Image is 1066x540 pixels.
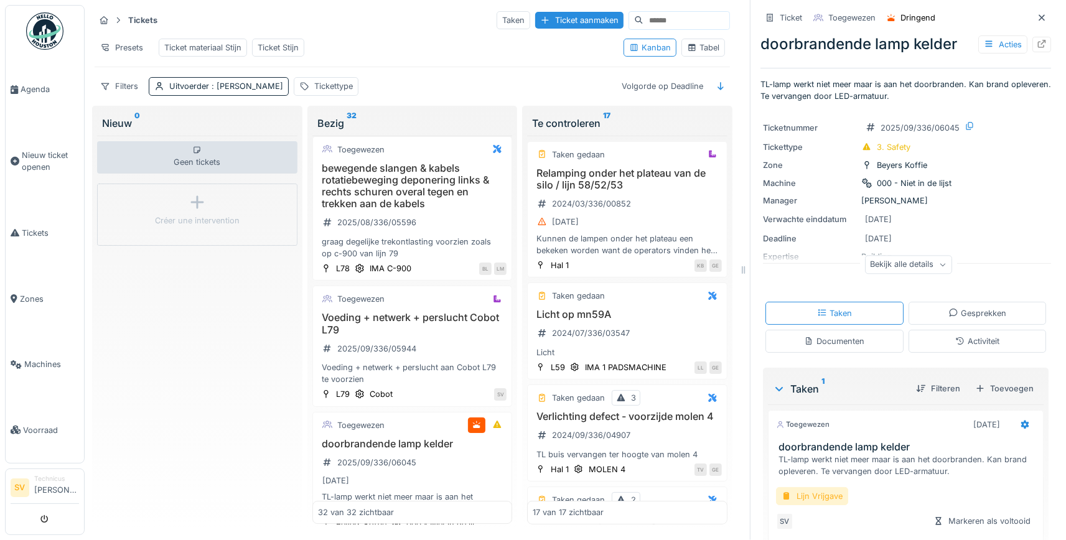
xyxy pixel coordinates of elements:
div: L78 [336,263,350,274]
a: Agenda [6,57,84,123]
div: 000 - Niet in de lijst [877,177,951,189]
a: Machines [6,332,84,398]
div: 2025/09/336/05944 [337,343,416,355]
div: GE [709,259,722,272]
sup: 32 [347,116,357,131]
div: Tickettype [763,141,856,153]
div: GE [709,463,722,476]
div: Toegewezen [337,293,385,305]
div: Toegewezen [776,419,830,430]
div: Taken gedaan [552,494,605,506]
div: IMA C-900 [370,263,411,274]
sup: 1 [821,381,825,396]
a: Tickets [6,200,84,266]
div: 32 van 32 zichtbaar [318,506,394,518]
div: doorbrandende lamp kelder [760,33,1051,55]
div: Hal 1 [551,259,569,271]
div: Presets [95,39,149,57]
div: TL buis vervangen ter hoogte van molen 4 [533,449,722,460]
a: Voorraad [6,398,84,463]
div: [DATE] [322,475,349,486]
div: Licht [533,347,722,358]
div: Créer une intervention [155,215,240,226]
div: Taken [773,381,906,396]
sup: 0 [134,116,140,131]
div: 17 van 17 zichtbaar [533,506,604,518]
div: Geen tickets [97,141,297,174]
div: Activiteit [955,335,999,347]
div: SV [494,388,507,401]
div: Taken gedaan [552,149,605,161]
div: L59 [551,361,565,373]
div: Cobot [370,388,393,400]
div: LL [694,361,707,374]
div: Ticket materiaal Stijn [164,42,241,54]
div: Deadline [763,233,856,244]
h3: doorbrandende lamp kelder [778,441,1038,453]
a: SV Technicus[PERSON_NAME] [11,474,79,504]
div: TL-lamp werkt niet meer maar is aan het doorbranden. Kan brand opleveren. Te vervangen door LED-a... [778,454,1038,477]
div: Toegewezen [828,12,876,24]
div: Toegewezen [337,144,385,156]
div: Acties [978,35,1027,54]
div: L79 [336,388,350,400]
div: Ticketnummer [763,122,856,134]
div: Nieuw [102,116,292,131]
div: Uitvoerder [169,80,283,92]
div: [DATE] [865,233,892,244]
div: Ticket Stijn [258,42,299,54]
div: Manager [763,195,856,207]
div: LM [494,263,507,275]
div: [DATE] [973,419,1000,431]
div: Kunnen de lampen onder het plateau een bekeken worden want de operators vinden het wel wat te wei... [533,233,722,256]
div: Technicus [34,474,79,483]
div: Machine [763,177,856,189]
div: Verwachte einddatum [763,213,856,225]
div: 3. Safety [877,141,910,153]
div: MOLEN 4 [589,463,625,475]
div: 2025/09/336/06045 [337,457,416,468]
li: [PERSON_NAME] [34,474,79,501]
div: Taken [497,11,530,29]
div: TL-lamp werkt niet meer maar is aan het doorbranden. Kan brand opleveren. Te vervangen door LED-a... [318,491,507,514]
div: graag degelijke trekontlasting voorzien zoals op c-900 van lijn 79 [318,236,507,259]
div: BL [479,263,492,275]
div: IMA 1 PADSMACHINE [585,361,666,373]
div: Tickettype [314,80,353,92]
span: Zones [20,293,79,305]
div: 2024/09/336/04907 [552,429,630,441]
div: Taken gedaan [552,290,605,302]
span: Tickets [22,227,79,239]
span: Voorraad [23,424,79,436]
div: TV [694,463,707,476]
div: GE [709,361,722,374]
p: TL-lamp werkt niet meer maar is aan het doorbranden. Kan brand opleveren. Te vervangen door LED-a... [760,78,1051,102]
div: Volgorde op Deadline [616,77,709,95]
div: Zone [763,159,856,171]
div: Voeding + netwerk + perslucht aan Cobot L79 te voorzien [318,361,507,385]
h3: bewegende slangen & kabels rotatiebeweging deponering links & rechts schuren overal tegen en trek... [318,162,507,210]
div: Te controleren [532,116,722,131]
span: Agenda [21,83,79,95]
div: Ticket aanmaken [535,12,624,29]
h3: Licht op mn59A [533,309,722,320]
div: Hal 1 [551,463,569,475]
a: Zones [6,266,84,332]
div: Toegewezen [337,419,385,431]
div: KB [694,259,707,272]
div: SV [776,513,793,530]
h3: Voeding + netwerk + perslucht Cobot L79 [318,312,507,335]
div: 2025/08/336/05596 [337,216,416,228]
div: Beyers Koffie [877,159,927,171]
img: Badge_color-CXgf-gQk.svg [26,12,63,50]
sup: 17 [603,116,610,131]
div: Toevoegen [970,380,1039,397]
div: [DATE] [865,213,892,225]
div: Tabel [687,42,719,54]
div: Bekijk alle details [865,256,952,274]
a: Nieuw ticket openen [6,123,84,200]
div: 2024/07/336/03547 [552,327,630,339]
strong: Tickets [123,14,162,26]
div: Bezig [317,116,508,131]
div: Markeren als voltooid [928,513,1036,529]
